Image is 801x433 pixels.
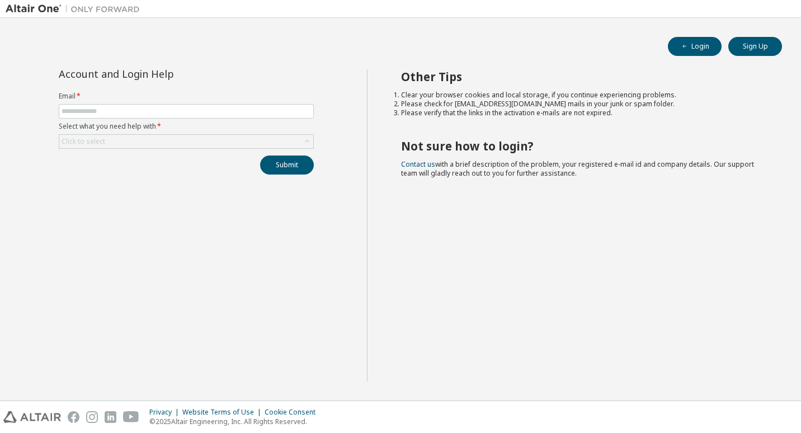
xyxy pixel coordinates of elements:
[86,411,98,423] img: instagram.svg
[182,408,265,417] div: Website Terms of Use
[401,159,754,178] span: with a brief description of the problem, your registered e-mail id and company details. Our suppo...
[668,37,722,56] button: Login
[59,69,263,78] div: Account and Login Help
[6,3,145,15] img: Altair One
[401,100,762,109] li: Please check for [EMAIL_ADDRESS][DOMAIN_NAME] mails in your junk or spam folder.
[401,159,435,169] a: Contact us
[265,408,322,417] div: Cookie Consent
[59,135,313,148] div: Click to select
[105,411,116,423] img: linkedin.svg
[59,122,314,131] label: Select what you need help with
[260,156,314,175] button: Submit
[68,411,79,423] img: facebook.svg
[149,417,322,426] p: © 2025 Altair Engineering, Inc. All Rights Reserved.
[401,139,762,153] h2: Not sure how to login?
[59,92,314,101] label: Email
[728,37,782,56] button: Sign Up
[123,411,139,423] img: youtube.svg
[401,109,762,117] li: Please verify that the links in the activation e-mails are not expired.
[401,69,762,84] h2: Other Tips
[3,411,61,423] img: altair_logo.svg
[62,137,105,146] div: Click to select
[401,91,762,100] li: Clear your browser cookies and local storage, if you continue experiencing problems.
[149,408,182,417] div: Privacy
